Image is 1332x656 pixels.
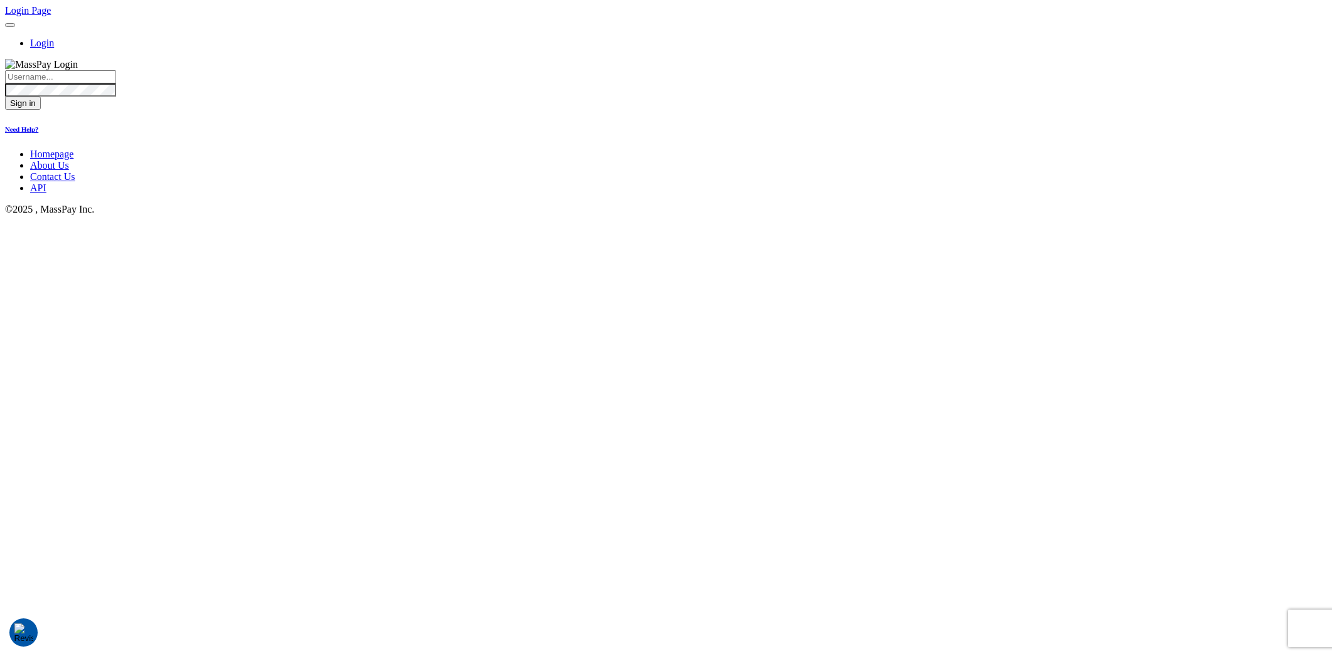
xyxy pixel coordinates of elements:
[5,204,1327,215] div: © 2025 , MassPay Inc.
[5,59,78,70] img: MassPay Login
[30,38,54,48] a: Login
[5,23,15,27] button: Toggle navigation
[30,149,73,159] a: Homepage
[30,160,69,171] a: About Us
[5,97,41,110] button: Sign in
[30,183,46,193] a: API
[14,623,33,642] img: Revisit consent button
[14,623,33,642] button: Consent Preferences
[30,171,75,182] a: Contact Us
[5,70,116,83] input: Username...
[5,5,51,16] a: Login Page
[5,125,38,133] a: Need Help?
